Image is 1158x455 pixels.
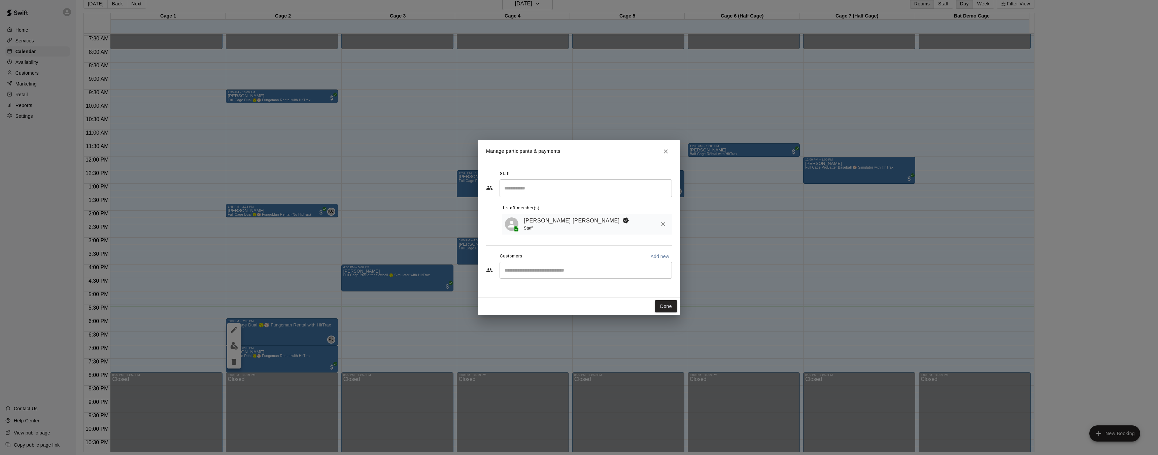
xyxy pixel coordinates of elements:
[500,179,672,197] div: Search staff
[524,226,533,231] span: Staff
[505,217,518,231] div: Presley Jantzi
[486,148,560,155] p: Manage participants & payments
[660,145,672,157] button: Close
[486,184,493,191] svg: Staff
[502,203,540,214] span: 1 staff member(s)
[655,300,677,313] button: Done
[657,218,669,230] button: Remove
[500,251,522,262] span: Customers
[622,217,629,224] svg: Booking Owner
[650,253,669,260] p: Add new
[486,267,493,274] svg: Customers
[648,251,672,262] button: Add new
[500,169,510,179] span: Staff
[500,262,672,279] div: Start typing to search customers...
[524,216,620,225] a: [PERSON_NAME] [PERSON_NAME]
